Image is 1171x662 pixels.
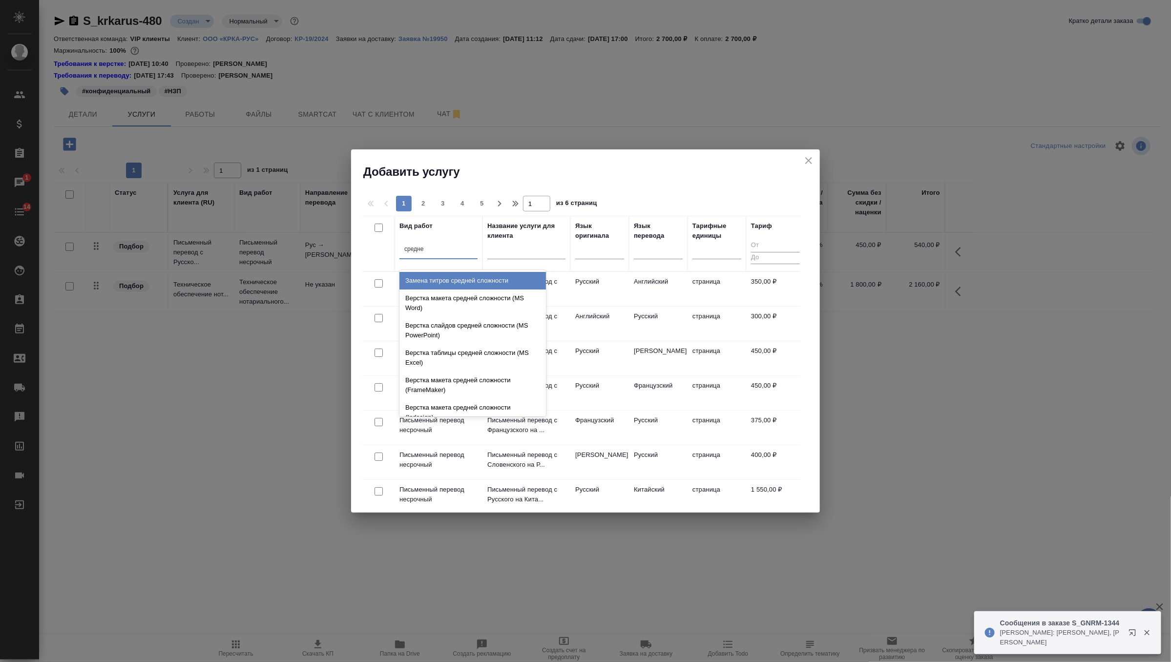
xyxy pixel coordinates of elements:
span: 2 [416,199,431,208]
div: Замена титров средней сложности [399,272,546,290]
td: страница [688,411,746,445]
p: Сообщения в заказе S_GNRM-1344 [1000,618,1122,628]
td: 350,00 ₽ [746,272,805,306]
td: 450,00 ₽ [746,341,805,375]
div: Верстка макета средней сложности (MS Word) [399,290,546,317]
td: 375,00 ₽ [746,411,805,445]
p: Письменный перевод несрочный [399,450,478,470]
td: Русский [570,272,629,306]
p: Письменный перевод с Словенского на Р... [487,450,565,470]
p: [PERSON_NAME]: [PERSON_NAME], [PERSON_NAME] [1000,628,1122,647]
div: Верстка таблицы средней сложности (MS Excel) [399,344,546,372]
button: 5 [474,196,490,211]
input: До [751,252,800,264]
td: 450,00 ₽ [746,376,805,410]
td: 1 550,00 ₽ [746,480,805,514]
td: 400,00 ₽ [746,445,805,479]
button: 3 [435,196,451,211]
td: страница [688,376,746,410]
td: Китайский [629,480,688,514]
button: close [801,153,816,168]
td: [PERSON_NAME] [629,341,688,375]
p: Письменный перевод несрочный [399,415,478,435]
span: 5 [474,199,490,208]
td: страница [688,480,746,514]
p: Письменный перевод с Русского на Кита... [487,485,565,504]
button: 2 [416,196,431,211]
button: Закрыть [1137,628,1157,637]
div: Тарифные единицы [692,221,741,241]
div: Верстка макета средней сложности (FrameMaker) [399,372,546,399]
td: Русский [570,376,629,410]
td: Русский [570,341,629,375]
div: Язык перевода [634,221,683,241]
td: Русский [629,307,688,341]
div: Язык оригинала [575,221,624,241]
td: Русский [629,411,688,445]
span: 3 [435,199,451,208]
div: Верстка слайдов средней сложности (MS PowerPoint) [399,317,546,344]
td: 300,00 ₽ [746,307,805,341]
div: Верстка макета средней сложности (Indesign) [399,399,546,426]
td: Английский [629,272,688,306]
h2: Добавить услугу [363,164,820,180]
span: из 6 страниц [556,197,597,211]
span: 4 [455,199,470,208]
div: Тариф [751,221,772,231]
td: Английский [570,307,629,341]
td: страница [688,307,746,341]
td: Русский [570,480,629,514]
p: Письменный перевод несрочный [399,485,478,504]
td: страница [688,341,746,375]
button: 4 [455,196,470,211]
div: Вид работ [399,221,433,231]
td: [PERSON_NAME] [570,445,629,479]
input: От [751,240,800,252]
p: Письменный перевод с Французского на ... [487,415,565,435]
div: Название услуги для клиента [487,221,565,241]
td: страница [688,272,746,306]
td: страница [688,445,746,479]
td: Французский [629,376,688,410]
td: Русский [629,445,688,479]
button: Открыть в новой вкладке [1123,623,1146,646]
td: Французский [570,411,629,445]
